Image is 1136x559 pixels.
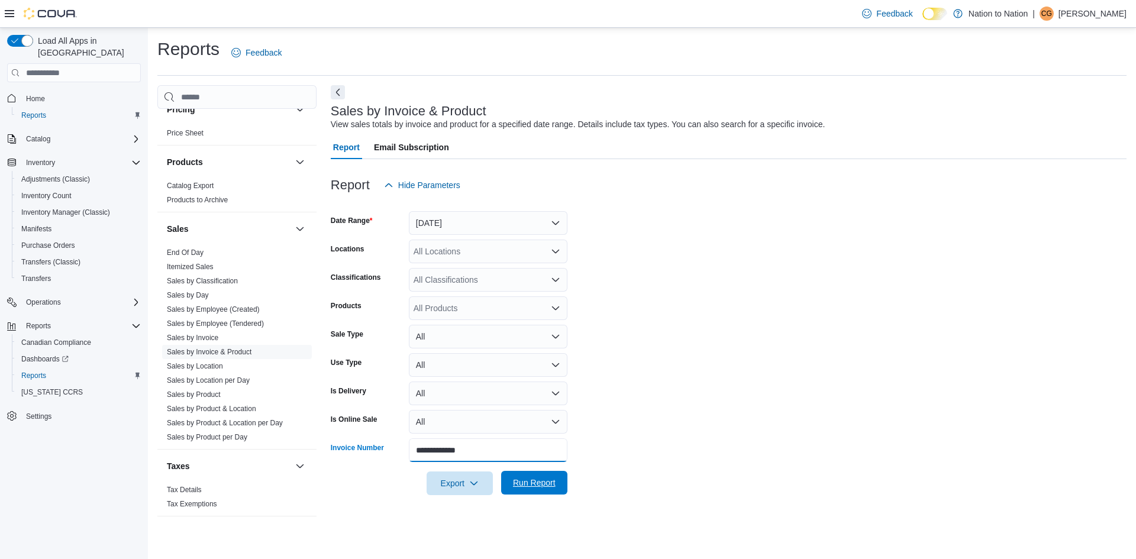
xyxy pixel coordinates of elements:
[167,486,202,494] a: Tax Details
[2,318,146,334] button: Reports
[12,254,146,270] button: Transfers (Classic)
[434,471,486,495] span: Export
[331,415,377,424] label: Is Online Sale
[293,155,307,169] button: Products
[501,471,567,495] button: Run Report
[331,386,366,396] label: Is Delivery
[331,329,363,339] label: Sale Type
[21,92,50,106] a: Home
[246,47,282,59] span: Feedback
[293,459,307,473] button: Taxes
[409,211,567,235] button: [DATE]
[409,382,567,405] button: All
[21,354,69,364] span: Dashboards
[21,319,56,333] button: Reports
[331,244,364,254] label: Locations
[12,221,146,237] button: Manifests
[26,321,51,331] span: Reports
[331,443,384,453] label: Invoice Number
[21,191,72,201] span: Inventory Count
[409,410,567,434] button: All
[167,319,264,328] span: Sales by Employee (Tendered)
[876,8,912,20] span: Feedback
[167,361,223,371] span: Sales by Location
[17,385,88,399] a: [US_STATE] CCRS
[922,8,947,20] input: Dark Mode
[1032,7,1035,21] p: |
[167,104,291,115] button: Pricing
[21,257,80,267] span: Transfers (Classic)
[409,325,567,348] button: All
[157,37,220,61] h1: Reports
[167,248,204,257] span: End Of Day
[379,173,465,197] button: Hide Parameters
[2,131,146,147] button: Catalog
[2,154,146,171] button: Inventory
[167,129,204,137] a: Price Sheet
[331,216,373,225] label: Date Range
[167,196,228,204] a: Products to Archive
[293,102,307,117] button: Pricing
[24,8,77,20] img: Cova
[167,156,203,168] h3: Products
[374,135,449,159] span: Email Subscription
[17,272,56,286] a: Transfers
[17,172,95,186] a: Adjustments (Classic)
[167,376,250,384] a: Sales by Location per Day
[157,483,317,516] div: Taxes
[293,222,307,236] button: Sales
[21,295,141,309] span: Operations
[157,245,317,449] div: Sales
[12,367,146,384] button: Reports
[17,108,51,122] a: Reports
[167,195,228,205] span: Products to Archive
[17,255,141,269] span: Transfers (Classic)
[167,128,204,138] span: Price Sheet
[167,433,247,441] a: Sales by Product per Day
[157,126,317,145] div: Pricing
[167,500,217,508] a: Tax Exemptions
[551,275,560,285] button: Open list of options
[167,460,190,472] h3: Taxes
[551,247,560,256] button: Open list of options
[333,135,360,159] span: Report
[167,263,214,271] a: Itemized Sales
[17,205,141,219] span: Inventory Manager (Classic)
[12,384,146,400] button: [US_STATE] CCRS
[398,179,460,191] span: Hide Parameters
[21,319,141,333] span: Reports
[21,111,46,120] span: Reports
[331,301,362,311] label: Products
[167,334,218,342] a: Sales by Invoice
[2,408,146,425] button: Settings
[167,485,202,495] span: Tax Details
[157,179,317,212] div: Products
[21,132,141,146] span: Catalog
[17,205,115,219] a: Inventory Manager (Classic)
[409,353,567,377] button: All
[12,204,146,221] button: Inventory Manager (Classic)
[167,223,189,235] h3: Sales
[17,238,141,253] span: Purchase Orders
[21,274,51,283] span: Transfers
[12,107,146,124] button: Reports
[17,352,141,366] span: Dashboards
[17,222,141,236] span: Manifests
[331,104,486,118] h3: Sales by Invoice & Product
[167,182,214,190] a: Catalog Export
[21,295,66,309] button: Operations
[17,335,96,350] a: Canadian Compliance
[26,298,61,307] span: Operations
[167,262,214,272] span: Itemized Sales
[167,432,247,442] span: Sales by Product per Day
[26,94,45,104] span: Home
[227,41,286,64] a: Feedback
[17,255,85,269] a: Transfers (Classic)
[331,273,381,282] label: Classifications
[21,156,60,170] button: Inventory
[17,172,141,186] span: Adjustments (Classic)
[21,371,46,380] span: Reports
[167,460,291,472] button: Taxes
[21,409,141,424] span: Settings
[922,20,923,21] span: Dark Mode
